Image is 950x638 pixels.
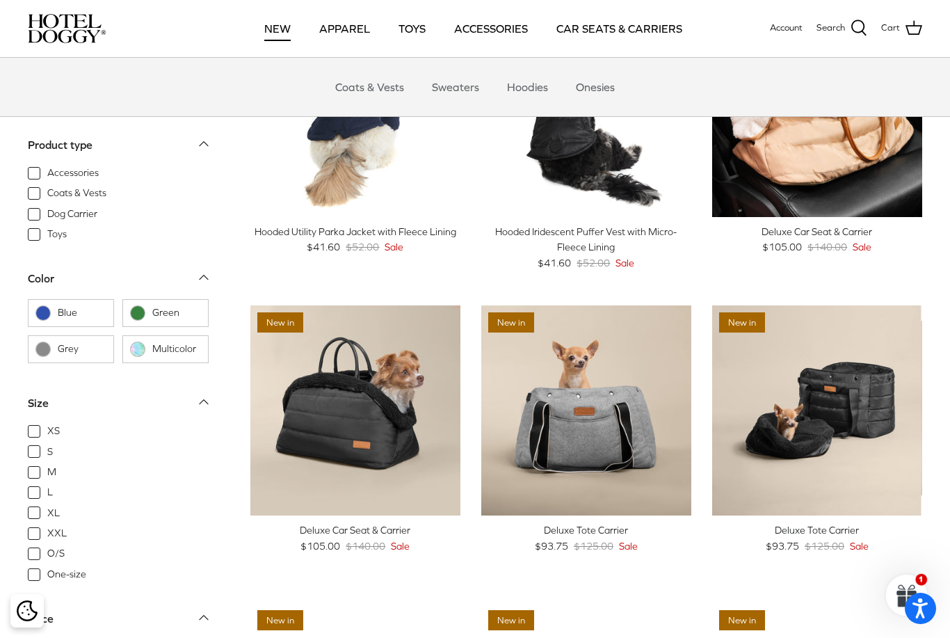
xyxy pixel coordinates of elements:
[770,21,803,35] a: Account
[47,486,53,500] span: L
[47,507,60,520] span: XL
[881,21,900,35] span: Cart
[250,523,460,538] div: Deluxe Car Seat & Carrier
[419,66,492,108] a: Sweaters
[770,22,803,33] span: Account
[807,239,847,255] span: $140.00
[250,224,460,255] a: Hooded Utility Parka Jacket with Fleece Lining $41.60 $52.00 Sale
[816,21,845,35] span: Search
[712,305,922,516] a: Deluxe Tote Carrier
[488,312,534,333] span: New in
[712,523,922,538] div: Deluxe Tote Carrier
[28,14,106,43] img: hoteldoggycom
[538,255,571,271] span: $41.60
[481,305,691,516] a: Deluxe Tote Carrier
[207,5,739,52] div: Primary navigation
[346,539,385,554] span: $140.00
[15,599,39,623] button: Cookie policy
[544,5,695,52] a: CAR SEATS & CARRIERS
[252,5,303,52] a: NEW
[28,136,92,154] div: Product type
[47,465,56,479] span: M
[346,239,379,255] span: $52.00
[47,228,67,241] span: Toys
[28,392,209,424] a: Size
[28,270,54,288] div: Color
[574,539,613,554] span: $125.00
[47,186,106,200] span: Coats & Vests
[152,342,201,356] span: Multicolor
[28,134,209,166] a: Product type
[563,66,627,108] a: Onesies
[619,539,638,554] span: Sale
[712,523,922,554] a: Deluxe Tote Carrier $93.75 $125.00 Sale
[58,342,106,356] span: Grey
[481,523,691,538] div: Deluxe Tote Carrier
[488,610,534,630] span: New in
[47,568,86,582] span: One-size
[853,239,871,255] span: Sale
[481,224,691,255] div: Hooded Iridescent Puffer Vest with Micro-Fleece Lining
[535,539,568,554] span: $93.75
[10,594,44,628] div: Cookie policy
[28,394,49,413] div: Size
[719,610,765,630] span: New in
[257,610,303,630] span: New in
[300,539,340,554] span: $105.00
[250,523,460,554] a: Deluxe Car Seat & Carrier $105.00 $140.00 Sale
[577,255,610,271] span: $52.00
[850,539,869,554] span: Sale
[481,523,691,554] a: Deluxe Tote Carrier $93.75 $125.00 Sale
[712,224,922,239] div: Deluxe Car Seat & Carrier
[47,207,97,221] span: Dog Carrier
[47,547,65,561] span: O/S
[719,312,765,333] span: New in
[881,19,922,38] a: Cart
[307,239,340,255] span: $41.60
[47,424,60,438] span: XS
[47,527,67,541] span: XXL
[615,255,634,271] span: Sale
[385,239,403,255] span: Sale
[58,306,106,320] span: Blue
[250,224,460,239] div: Hooded Utility Parka Jacket with Fleece Lining
[805,539,844,554] span: $125.00
[762,239,802,255] span: $105.00
[766,539,799,554] span: $93.75
[47,166,99,180] span: Accessories
[323,66,417,108] a: Coats & Vests
[257,312,303,333] span: New in
[28,268,209,299] a: Color
[494,66,561,108] a: Hoodies
[386,5,438,52] a: TOYS
[250,305,460,516] a: Deluxe Car Seat & Carrier
[47,445,53,459] span: S
[481,224,691,271] a: Hooded Iridescent Puffer Vest with Micro-Fleece Lining $41.60 $52.00 Sale
[152,306,201,320] span: Green
[17,600,38,621] img: Cookie policy
[442,5,540,52] a: ACCESSORIES
[391,539,410,554] span: Sale
[712,224,922,255] a: Deluxe Car Seat & Carrier $105.00 $140.00 Sale
[816,19,867,38] a: Search
[307,5,383,52] a: APPAREL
